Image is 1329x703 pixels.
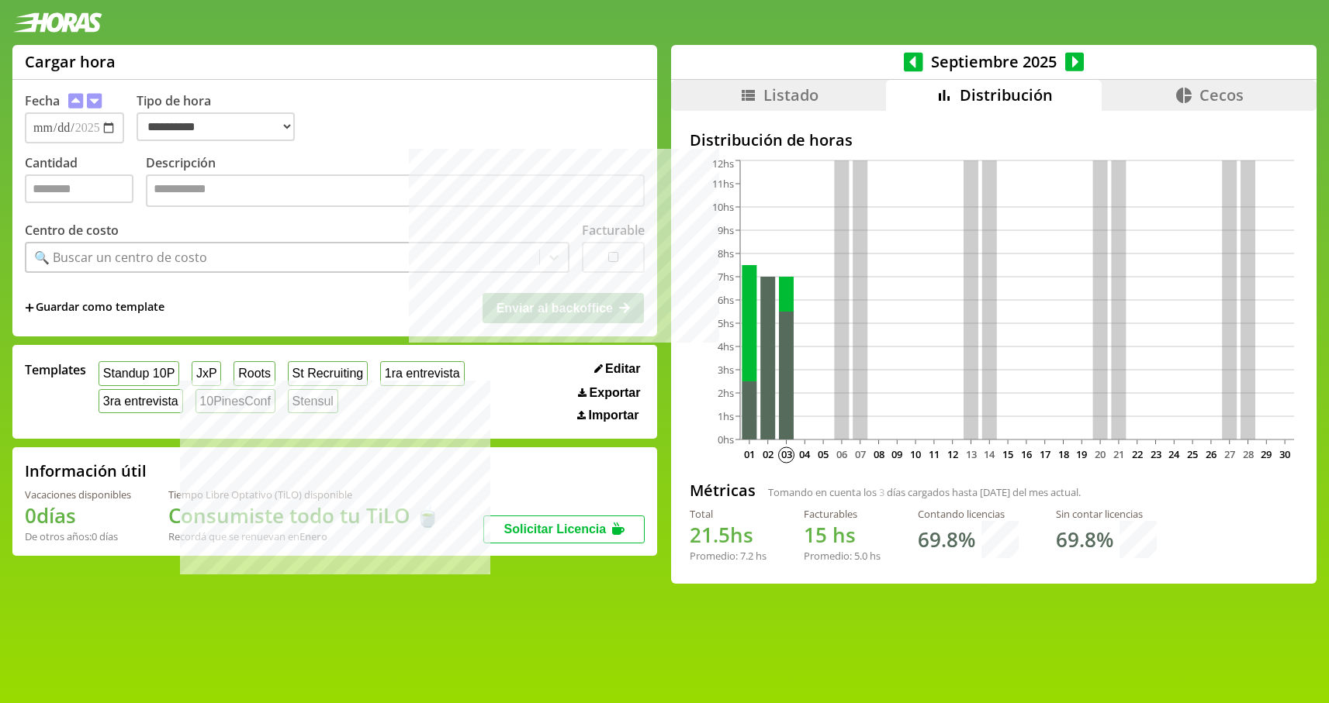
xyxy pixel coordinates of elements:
text: 06 [836,447,847,461]
tspan: 6hs [718,293,734,307]
button: JxP [192,361,221,385]
button: St Recruiting [288,361,368,385]
div: Total [690,507,767,521]
text: 27 [1224,447,1235,461]
text: 26 [1206,447,1217,461]
label: Cantidad [25,154,146,211]
div: Recordá que se renuevan en [168,529,440,543]
text: 15 [1002,447,1013,461]
text: 14 [984,447,995,461]
span: 5.0 [854,549,867,563]
b: Enero [299,529,327,543]
div: De otros años: 0 días [25,529,131,543]
button: 10PinesConf [196,389,275,413]
text: 24 [1168,447,1180,461]
span: Tomando en cuenta los días cargados hasta [DATE] del mes actual. [768,485,1081,499]
h1: 69.8 % [918,526,975,553]
span: Cecos [1199,84,1244,105]
div: Contando licencias [918,507,1019,521]
span: +Guardar como template [25,299,164,316]
span: + [25,299,34,316]
tspan: 11hs [712,177,734,191]
label: Fecha [25,92,60,109]
text: 12 [947,447,958,461]
button: Solicitar Licencia [483,515,645,543]
textarea: Descripción [146,174,645,207]
text: 04 [799,447,811,461]
text: 16 [1021,447,1032,461]
text: 09 [891,447,902,461]
h1: 69.8 % [1056,526,1113,553]
text: 18 [1058,447,1069,461]
tspan: 2hs [718,386,734,400]
text: 13 [966,447,977,461]
label: Facturable [582,222,645,239]
span: Distribución [960,84,1053,105]
text: 11 [929,447,940,461]
tspan: 3hs [718,363,734,377]
text: 20 [1095,447,1106,461]
span: 7.2 [740,549,753,563]
div: Sin contar licencias [1056,507,1157,521]
text: 01 [744,447,755,461]
text: 21 [1113,447,1124,461]
span: 3 [879,485,884,499]
text: 08 [874,447,884,461]
text: 07 [855,447,866,461]
h1: 0 días [25,501,131,529]
text: 10 [910,447,921,461]
button: Editar [590,361,645,377]
tspan: 8hs [718,246,734,260]
div: 🔍 Buscar un centro de costo [34,249,207,266]
label: Tipo de hora [137,92,307,143]
tspan: 5hs [718,316,734,330]
span: Solicitar Licencia [504,522,607,536]
button: 1ra entrevista [380,361,465,385]
button: Stensul [288,389,338,413]
h1: Cargar hora [25,51,116,72]
button: 3ra entrevista [99,389,183,413]
span: 21.5 [690,521,730,549]
h2: Información útil [25,460,147,481]
tspan: 12hs [712,157,734,171]
div: Vacaciones disponibles [25,488,131,501]
text: 19 [1076,447,1087,461]
h1: Consumiste todo tu TiLO 🍵 [168,501,440,529]
span: Importar [589,408,639,422]
button: Roots [234,361,275,385]
h1: hs [804,521,881,549]
h1: hs [690,521,767,549]
tspan: 1hs [718,409,734,423]
tspan: 7hs [718,270,734,284]
text: 30 [1279,447,1290,461]
span: Exportar [590,386,641,400]
text: 03 [781,447,792,461]
text: 05 [818,447,829,461]
span: 15 [804,521,827,549]
div: Promedio: hs [690,549,767,563]
h2: Métricas [690,480,756,501]
button: Standup 10P [99,361,179,385]
tspan: 9hs [718,223,734,237]
img: logotipo [12,12,102,33]
span: Septiembre 2025 [923,51,1065,72]
text: 02 [763,447,774,461]
text: 29 [1261,447,1272,461]
input: Cantidad [25,174,133,203]
tspan: 0hs [718,432,734,446]
button: Exportar [573,385,645,401]
span: Templates [25,361,86,378]
label: Centro de costo [25,222,119,239]
select: Tipo de hora [137,112,295,141]
div: Tiempo Libre Optativo (TiLO) disponible [168,488,440,501]
label: Descripción [146,154,645,211]
span: Editar [605,362,640,376]
text: 23 [1151,447,1161,461]
tspan: 4hs [718,339,734,353]
text: 25 [1187,447,1198,461]
text: 22 [1132,447,1143,461]
div: Facturables [804,507,881,521]
span: Listado [763,84,819,105]
div: Promedio: hs [804,549,881,563]
h2: Distribución de horas [690,129,1298,150]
